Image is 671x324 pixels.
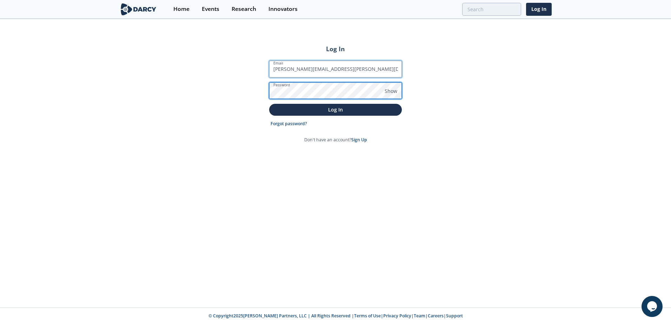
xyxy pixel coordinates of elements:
label: Password [273,82,290,88]
a: Team [414,313,425,319]
img: logo-wide.svg [119,3,158,15]
span: Show [385,87,397,95]
a: Terms of Use [354,313,381,319]
a: Support [446,313,463,319]
a: Forgot password? [271,121,307,127]
iframe: chat widget [642,296,664,317]
h2: Log In [269,44,402,53]
a: Careers [428,313,444,319]
button: Log In [269,104,402,115]
a: Log In [526,3,552,16]
a: Sign Up [351,137,367,143]
p: Don't have an account? [304,137,367,143]
div: Innovators [268,6,298,12]
input: Advanced Search [462,3,521,16]
div: Events [202,6,219,12]
a: Privacy Policy [383,313,411,319]
div: Home [173,6,190,12]
div: Research [232,6,256,12]
p: Log In [274,106,397,113]
label: Email [273,60,283,66]
p: © Copyright 2025 [PERSON_NAME] Partners, LLC | All Rights Reserved | | | | | [76,313,595,319]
